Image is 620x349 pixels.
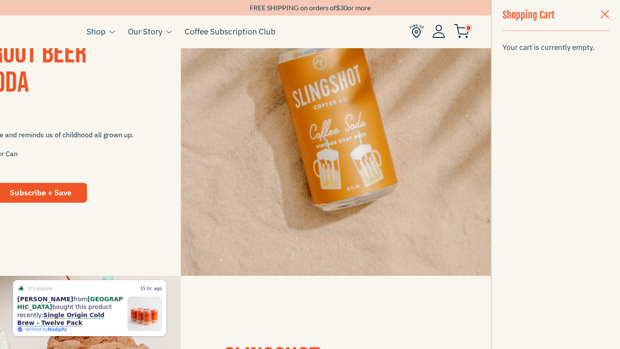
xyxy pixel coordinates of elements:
[409,24,424,38] img: Find Us
[454,24,469,38] img: cart
[336,3,340,12] span: $
[454,26,469,37] a: 0
[432,25,445,38] img: Account
[10,188,71,198] span: Subscribe + Save
[128,25,162,38] a: Our Story
[87,25,105,38] a: Shop
[185,25,276,38] a: Coffee Subscription Club
[502,42,609,53] p: Your cart is currently empty.
[340,3,347,12] span: 30
[465,24,472,32] span: 0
